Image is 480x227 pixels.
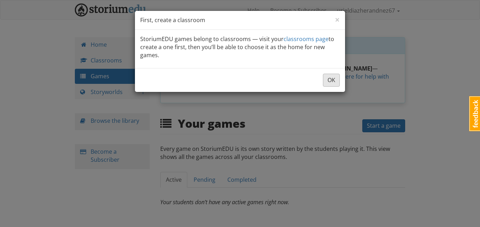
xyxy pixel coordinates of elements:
div: First, create a classroom [135,11,345,30]
a: classrooms page [284,35,329,43]
span: × [335,14,340,25]
button: OK [323,74,340,87]
p: StoriumEDU games belong to classrooms — visit your to create a one first, then you’ll be able to ... [140,35,340,59]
